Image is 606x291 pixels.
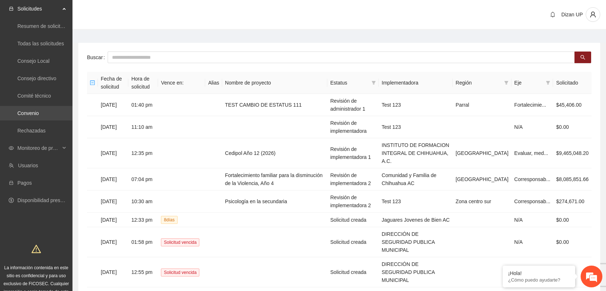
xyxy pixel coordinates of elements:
[370,77,377,88] span: filter
[205,72,222,94] th: Alias
[453,138,511,168] td: [GEOGRAPHIC_DATA]
[327,168,379,190] td: Revisión de implementadora 2
[128,116,158,138] td: 11:10 am
[128,190,158,213] td: 10:30 am
[553,168,592,190] td: $8,085,851.66
[128,227,158,257] td: 01:58 pm
[514,198,551,204] span: Corresponsab...
[222,190,327,213] td: Psicología en la secundaria
[17,1,60,16] span: Solicitudes
[586,7,600,22] button: user
[98,94,128,116] td: [DATE]
[17,110,39,116] a: Convenio
[17,75,56,81] a: Consejo directivo
[128,94,158,116] td: 01:40 pm
[379,116,453,138] td: Test 123
[553,257,592,287] td: $0.00
[98,72,128,94] th: Fecha de solicitud
[98,116,128,138] td: [DATE]
[546,81,550,85] span: filter
[453,94,511,116] td: Parral
[98,138,128,168] td: [DATE]
[379,190,453,213] td: Test 123
[98,227,128,257] td: [DATE]
[574,52,591,63] button: search
[372,81,376,85] span: filter
[18,163,38,168] a: Usuarios
[17,128,46,134] a: Rechazadas
[128,213,158,227] td: 12:33 pm
[456,79,501,87] span: Región
[17,41,64,46] a: Todas las solicitudes
[222,138,327,168] td: Cedipol Año 12 (2026)
[327,138,379,168] td: Revisión de implementadora 1
[17,93,51,99] a: Comité técnico
[98,213,128,227] td: [DATE]
[32,244,41,254] span: warning
[161,269,199,276] span: Solicitud vencida
[453,168,511,190] td: [GEOGRAPHIC_DATA]
[17,58,50,64] a: Consejo Local
[379,257,453,287] td: DIRECCIÓN DE SEGURIDAD PUBLICA MUNICIPAL
[508,277,570,283] p: ¿Cómo puedo ayudarte?
[128,168,158,190] td: 07:04 pm
[98,190,128,213] td: [DATE]
[514,79,543,87] span: Eje
[553,213,592,227] td: $0.00
[561,12,583,17] span: Dizan UP
[128,72,158,94] th: Hora de solicitud
[161,238,199,246] span: Solicitud vencida
[511,227,553,257] td: N/A
[379,138,453,168] td: INSTITUTO DE FORMACION INTEGRAL DE CHIHUAHUA, A.C.
[158,72,205,94] th: Vence en:
[514,176,551,182] span: Corresponsab...
[222,72,327,94] th: Nombre de proyecto
[547,9,559,20] button: bell
[128,138,158,168] td: 12:35 pm
[87,52,108,63] label: Buscar
[379,168,453,190] td: Comunidad y Familia de Chihuahua AC
[327,116,379,138] td: Revisión de implementadora
[379,94,453,116] td: Test 123
[327,213,379,227] td: Solicitud creada
[553,116,592,138] td: $0.00
[379,227,453,257] td: DIRECCIÓN DE SEGURIDAD PUBLICA MUNICIPAL
[222,94,327,116] td: TEST CAMBIO DE ESTATUS 111
[504,81,509,85] span: filter
[511,257,553,287] td: N/A
[586,11,600,18] span: user
[90,80,95,85] span: minus-square
[9,145,14,151] span: eye
[327,257,379,287] td: Solicitud creada
[544,77,552,88] span: filter
[553,190,592,213] td: $274,671.00
[553,94,592,116] td: $45,406.00
[222,168,327,190] td: Fortalecimiento familiar para la disminución de la Violencia, Año 4
[98,257,128,287] td: [DATE]
[511,116,553,138] td: N/A
[553,138,592,168] td: $9,465,048.20
[17,141,60,155] span: Monitoreo de proyectos
[9,6,14,11] span: inbox
[98,168,128,190] td: [DATE]
[379,72,453,94] th: Implementadora
[547,12,558,17] span: bell
[553,227,592,257] td: $0.00
[128,257,158,287] td: 12:55 pm
[453,190,511,213] td: Zona centro sur
[327,227,379,257] td: Solicitud creada
[553,72,592,94] th: Solicitado
[508,270,570,276] div: ¡Hola!
[514,102,546,108] span: Fortalecimie...
[379,213,453,227] td: Jaguares Jovenes de Bien AC
[330,79,369,87] span: Estatus
[17,23,99,29] a: Resumen de solicitudes por aprobar
[327,94,379,116] td: Revisión de administrador 1
[161,216,177,224] span: 8 día s
[17,180,32,186] a: Pagos
[17,197,79,203] a: Disponibilidad presupuestal
[327,190,379,213] td: Revisión de implementadora 2
[514,150,548,156] span: Evaluar, med...
[580,55,585,61] span: search
[503,77,510,88] span: filter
